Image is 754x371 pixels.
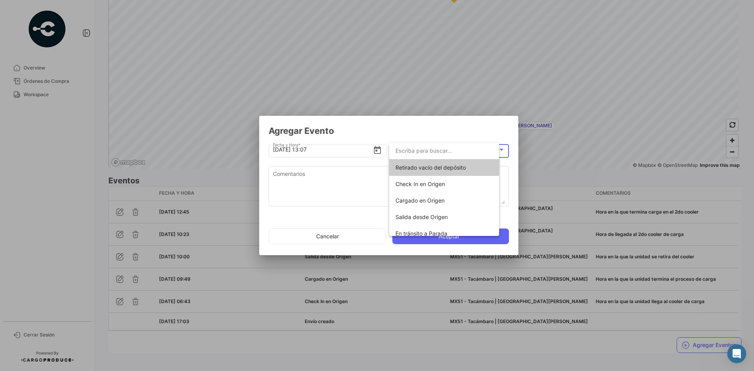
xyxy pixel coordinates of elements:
input: dropdown search [389,143,499,159]
span: En tránsito a Parada [395,230,447,237]
span: Check In en Origen [395,181,445,187]
span: Salida desde Origen [395,214,448,220]
div: Abrir Intercom Messenger [727,344,746,363]
span: Retirado vacío del depósito [395,164,466,171]
span: Cargado en Origen [395,197,445,204]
